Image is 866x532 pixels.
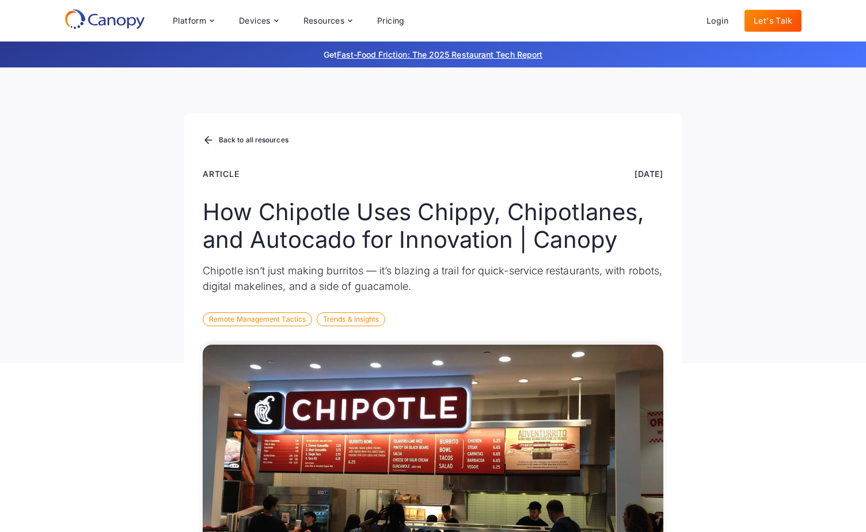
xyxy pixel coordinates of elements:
div: Devices [239,17,271,25]
div: Trends & Insights [317,312,385,326]
h1: How Chipotle Uses Chippy, Chipotlanes, and Autocado for Innovation | Canopy [203,198,663,254]
p: Chipotle isn’t just making burritos — it’s blazing a trail for quick-service restaurants, with ro... [203,263,663,294]
div: Back to all resources [219,137,288,144]
div: Resources [294,9,361,32]
a: Pricing [368,10,414,32]
a: Back to all resources [203,133,288,148]
a: Fast-Food Friction: The 2025 Restaurant Tech Report [337,50,542,59]
div: Platform [173,17,206,25]
div: [DATE] [635,168,663,180]
div: Resources [303,17,345,25]
div: Article [203,168,240,180]
a: Login [697,10,738,32]
a: Let's Talk [745,10,802,32]
div: Platform [164,9,223,32]
p: Get [151,48,715,61]
div: Devices [230,9,287,32]
div: Remote Management Tactics [203,312,312,326]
